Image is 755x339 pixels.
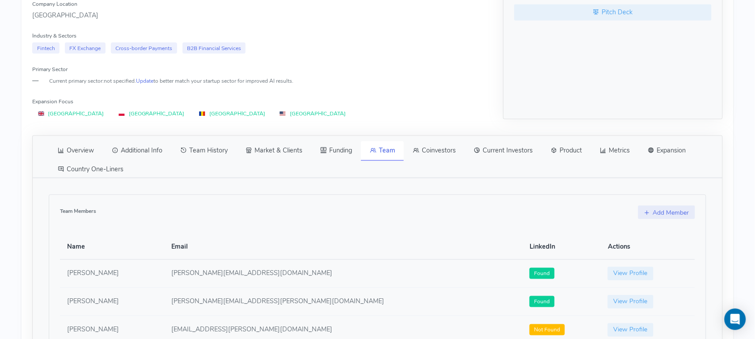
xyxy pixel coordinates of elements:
a: Expansion [639,141,695,160]
a: Pitch Deck [514,4,712,21]
span: Not Found [530,324,565,335]
span: [GEOGRAPHIC_DATA] [113,108,188,119]
a: View Profile [608,295,653,309]
span: Found [530,268,555,279]
span: B2B Financial Services [182,42,246,54]
td: [PERSON_NAME][EMAIL_ADDRESS][PERSON_NAME][DOMAIN_NAME] [165,288,523,316]
a: Overview [49,141,103,160]
div: Open Intercom Messenger [725,309,746,330]
a: Team History [171,141,237,160]
small: Current primary sector: . to better match your startup sector for improved AI results. [49,77,293,85]
a: Country One-Liners [49,160,132,179]
a: Product [542,141,591,160]
a: Team [361,141,404,161]
td: [PERSON_NAME][EMAIL_ADDRESS][DOMAIN_NAME] [165,259,523,288]
span: [GEOGRAPHIC_DATA] [274,108,349,119]
label: Expansion Focus [32,97,73,106]
a: Funding [311,141,361,160]
a: Additional Info [103,141,171,160]
span: Fintech [32,42,59,54]
span: [GEOGRAPHIC_DATA] [194,108,269,119]
th: Actions [601,235,695,259]
th: LinkedIn [522,235,601,259]
a: Coinvestors [404,141,465,160]
span: Cross-border Payments [111,42,177,54]
span: Found [530,296,555,307]
div: [GEOGRAPHIC_DATA] [32,11,487,21]
a: Add Member [638,206,695,219]
a: View Profile [608,267,653,280]
a: Current Investors [465,141,542,160]
label: Industry & Sectors [32,32,76,40]
th: Email [165,235,523,259]
span: [GEOGRAPHIC_DATA] [32,108,107,119]
th: Name [60,235,164,259]
a: Update [136,77,153,85]
a: View Profile [608,323,653,337]
a: Metrics [591,141,639,160]
span: FX Exchange [65,42,106,54]
span: — [32,76,38,86]
td: [PERSON_NAME] [60,288,164,316]
h6: Team Members [60,208,96,214]
td: [PERSON_NAME] [60,259,164,288]
span: not specified [104,77,135,85]
a: Market & Clients [237,141,311,160]
label: Primary Sector [32,65,68,73]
